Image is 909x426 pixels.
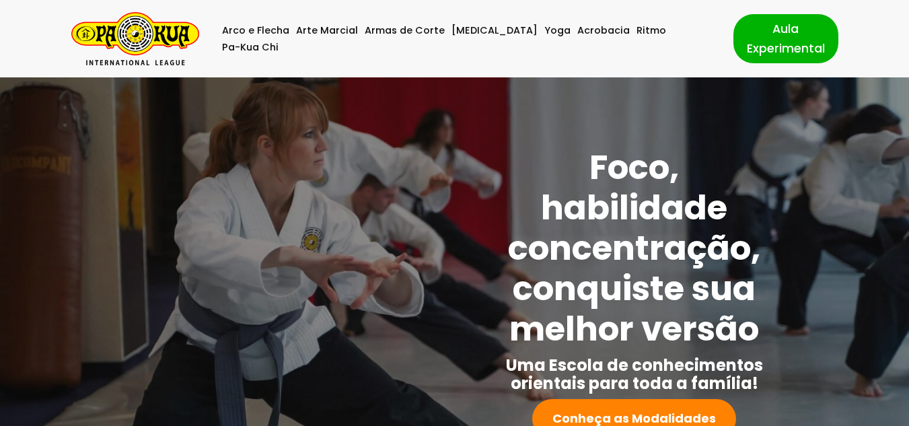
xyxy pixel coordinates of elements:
a: Yoga [544,22,571,39]
strong: Uma Escola de conhecimentos orientais para toda a família! [506,354,763,394]
a: Armas de Corte [365,22,445,39]
strong: Foco, habilidade concentração, conquiste sua melhor versão [508,143,760,353]
a: Ritmo [637,22,666,39]
div: Menu primário [219,22,713,56]
a: Pa-Kua Chi [222,39,279,56]
a: Acrobacia [577,22,630,39]
a: Arte Marcial [296,22,358,39]
a: Aula Experimental [733,14,838,63]
a: Arco e Flecha [222,22,289,39]
a: Pa-Kua Brasil Uma Escola de conhecimentos orientais para toda a família. Foco, habilidade concent... [71,12,199,65]
a: [MEDICAL_DATA] [451,22,538,39]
